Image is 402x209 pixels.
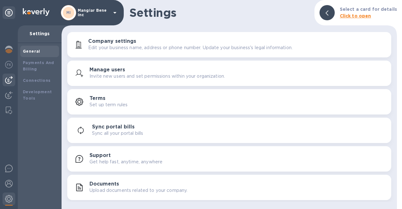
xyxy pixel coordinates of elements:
[89,181,119,187] h3: Documents
[67,61,391,86] button: Manage usersInvite new users and set permissions within your organization.
[3,6,15,19] div: Unpin categories
[89,95,105,101] h3: Terms
[66,10,71,15] b: MI
[23,8,49,16] img: Logo
[89,159,162,165] p: Get help fast, anytime, anywhere
[88,38,136,44] h3: Company settings
[89,187,188,194] p: Upload documents related to your company.
[5,61,13,69] img: Foreign exchange
[23,60,54,71] b: Payments And Billing
[78,8,109,17] p: Mangiar Bene inc
[88,44,293,51] p: Edit your business name, address or phone number. Update your business's legal information.
[92,130,143,137] p: Sync all your portal bills
[67,32,391,57] button: Company settingsEdit your business name, address or phone number. Update your business's legal in...
[89,73,225,80] p: Invite new users and set permissions within your organization.
[92,124,135,130] h3: Sync portal bills
[89,153,111,159] h3: Support
[89,67,125,73] h3: Manage users
[340,7,397,12] b: Select a card for details
[129,6,309,19] h1: Settings
[89,101,128,108] p: Set up term rules
[67,175,391,200] button: DocumentsUpload documents related to your company.
[23,30,56,37] p: Settings
[23,49,40,54] b: General
[67,89,391,114] button: TermsSet up term rules
[23,78,50,83] b: Connections
[67,118,391,143] button: Sync portal billsSync all your portal bills
[23,89,52,101] b: Development Tools
[340,13,371,18] b: Click to open
[67,146,391,172] button: SupportGet help fast, anytime, anywhere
